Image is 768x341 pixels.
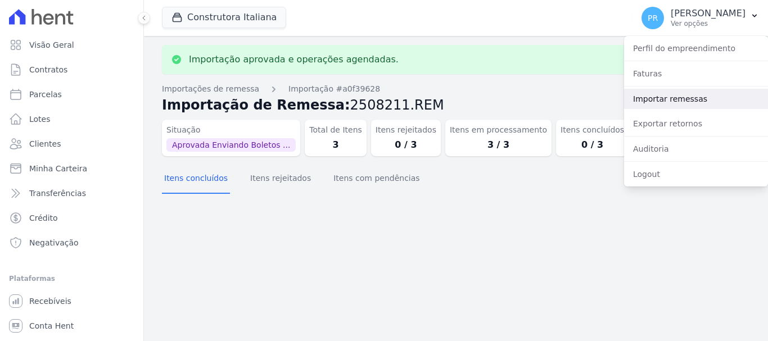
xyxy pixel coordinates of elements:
a: Negativação [4,231,139,254]
a: Clientes [4,133,139,155]
p: [PERSON_NAME] [671,8,746,19]
dd: 3 / 3 [450,138,547,152]
dt: Itens rejeitados [376,124,436,136]
dd: 0 / 3 [561,138,624,152]
button: Itens rejeitados [248,165,313,194]
a: Conta Hent [4,315,139,337]
a: Crédito [4,207,139,229]
a: Contratos [4,58,139,81]
span: Conta Hent [29,320,74,331]
button: Itens concluídos [162,165,230,194]
a: Lotes [4,108,139,130]
span: Recebíveis [29,295,71,307]
span: Lotes [29,113,51,125]
span: Clientes [29,138,61,149]
a: Faturas [624,63,768,84]
dt: Itens em processamento [450,124,547,136]
nav: Breadcrumb [162,83,750,95]
span: Parcelas [29,89,62,100]
span: Negativação [29,237,79,248]
h2: Importação de Remessa: [162,95,750,115]
a: Perfil do empreendimento [624,38,768,58]
span: PR [648,14,658,22]
p: Importação aprovada e operações agendadas. [189,54,399,65]
span: Contratos [29,64,67,75]
div: Plataformas [9,272,134,285]
a: Minha Carteira [4,157,139,180]
a: Recebíveis [4,290,139,312]
dt: Total de Itens [309,124,362,136]
button: Itens com pendências [331,165,422,194]
dd: 0 / 3 [376,138,436,152]
a: Importação #a0f39628 [288,83,380,95]
a: Importações de remessa [162,83,259,95]
span: Aprovada Enviando Boletos ... [166,138,296,152]
dt: Itens concluídos [561,124,624,136]
a: Auditoria [624,139,768,159]
dd: 3 [309,138,362,152]
span: Crédito [29,212,58,224]
dt: Situação [166,124,296,136]
p: Ver opções [671,19,746,28]
a: Logout [624,164,768,184]
span: Visão Geral [29,39,74,51]
a: Importar remessas [624,89,768,109]
button: PR [PERSON_NAME] Ver opções [633,2,768,34]
a: Visão Geral [4,34,139,56]
span: 2508211.REM [350,97,444,113]
a: Transferências [4,182,139,204]
button: Construtora Italiana [162,7,286,28]
span: Transferências [29,188,86,199]
a: Exportar retornos [624,113,768,134]
a: Parcelas [4,83,139,106]
span: Minha Carteira [29,163,87,174]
